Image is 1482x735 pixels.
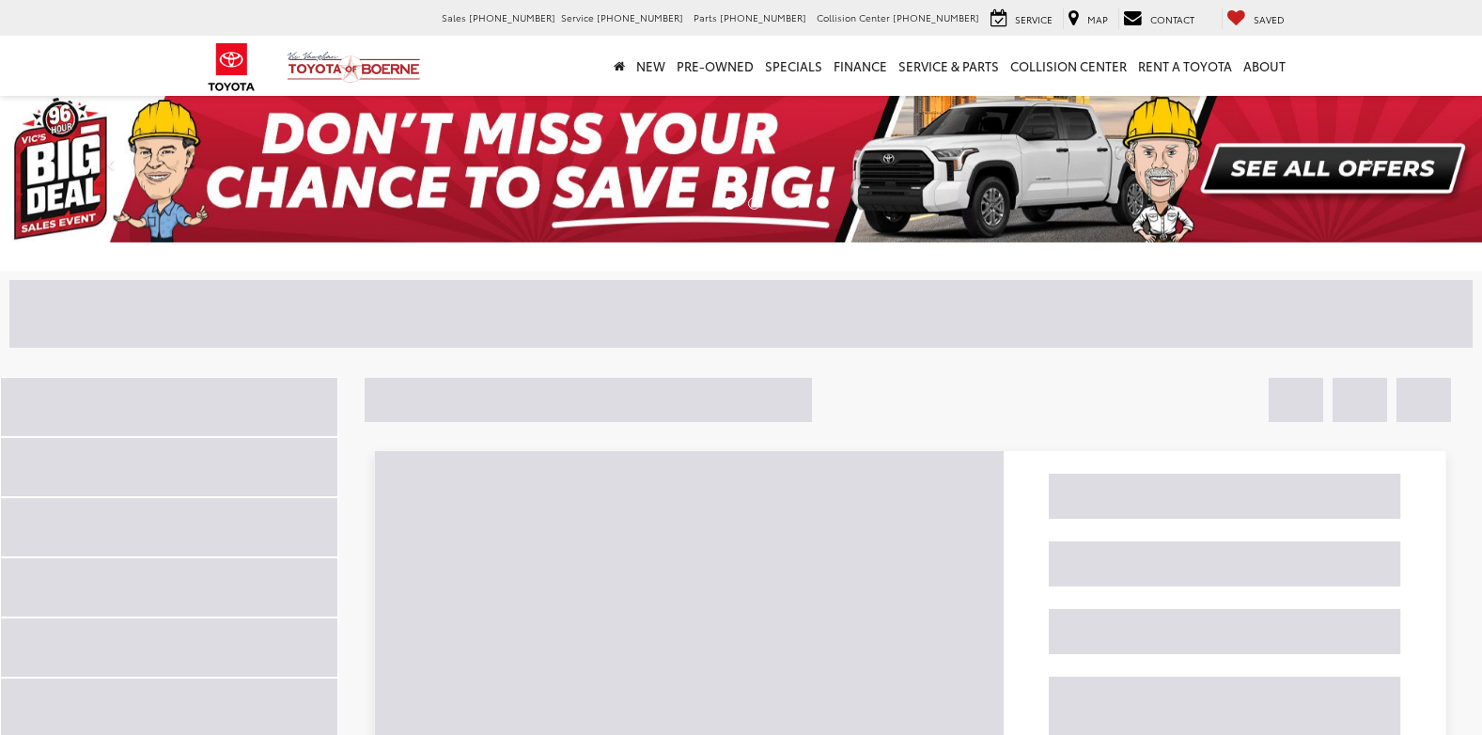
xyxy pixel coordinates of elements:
[1063,8,1113,29] a: Map
[1087,12,1108,26] span: Map
[671,36,759,96] a: Pre-Owned
[1005,36,1132,96] a: Collision Center
[1015,12,1053,26] span: Service
[893,10,979,24] span: [PHONE_NUMBER]
[561,10,594,24] span: Service
[893,36,1005,96] a: Service & Parts: Opens in a new tab
[694,10,717,24] span: Parts
[986,8,1057,29] a: Service
[1254,12,1285,26] span: Saved
[1132,36,1238,96] a: Rent a Toyota
[1118,8,1199,29] a: Contact
[759,36,828,96] a: Specials
[196,37,267,98] img: Toyota
[469,10,555,24] span: [PHONE_NUMBER]
[1222,8,1289,29] a: My Saved Vehicles
[1150,12,1194,26] span: Contact
[828,36,893,96] a: Finance
[1238,36,1291,96] a: About
[720,10,806,24] span: [PHONE_NUMBER]
[597,10,683,24] span: [PHONE_NUMBER]
[608,36,631,96] a: Home
[817,10,890,24] span: Collision Center
[442,10,466,24] span: Sales
[631,36,671,96] a: New
[287,51,421,84] img: Vic Vaughan Toyota of Boerne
